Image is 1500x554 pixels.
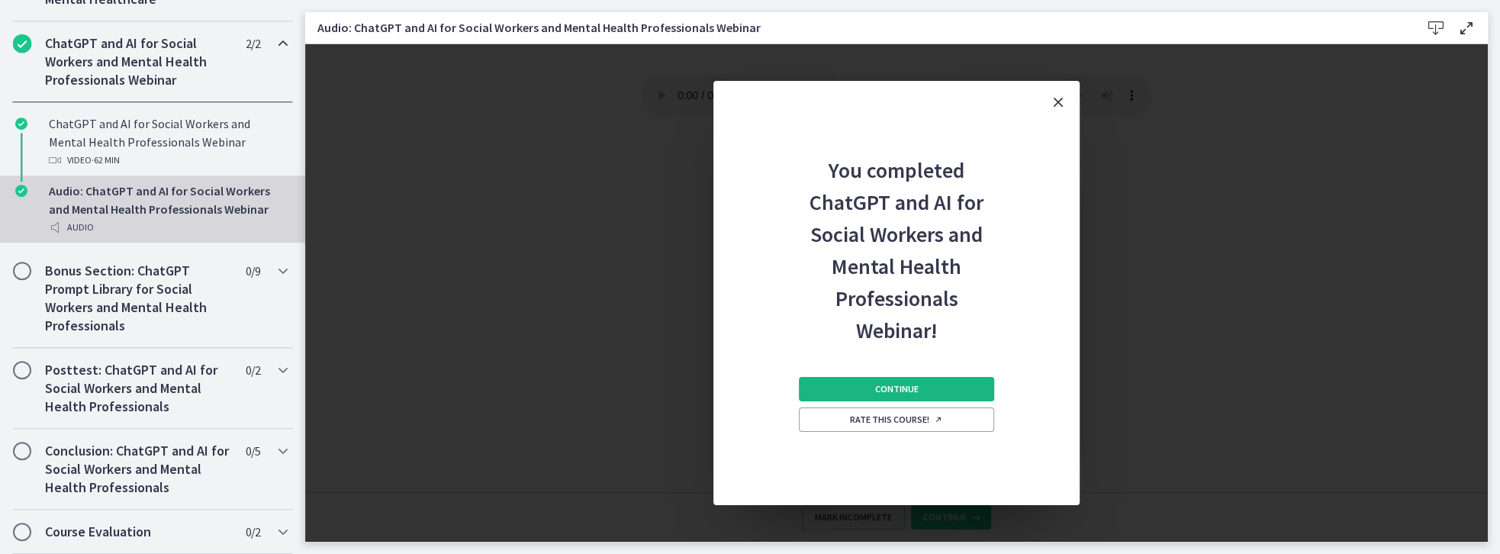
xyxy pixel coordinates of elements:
span: Continue [875,383,919,395]
button: Close [1037,81,1080,124]
span: · 62 min [92,151,120,169]
h2: Posttest: ChatGPT and AI for Social Workers and Mental Health Professionals [45,361,231,416]
i: Completed [15,118,27,130]
h3: Audio: ChatGPT and AI for Social Workers and Mental Health Professionals Webinar [317,18,1396,37]
h2: You completed ChatGPT and AI for Social Workers and Mental Health Professionals Webinar! [796,124,997,346]
h2: Conclusion: ChatGPT and AI for Social Workers and Mental Health Professionals [45,442,231,497]
a: Rate this course! Opens in a new window [799,407,994,432]
div: ChatGPT and AI for Social Workers and Mental Health Professionals Webinar [49,114,287,169]
h2: ChatGPT and AI for Social Workers and Mental Health Professionals Webinar [45,34,231,89]
span: 2 / 2 [246,34,260,53]
div: Audio: ChatGPT and AI for Social Workers and Mental Health Professionals Webinar [49,182,287,237]
button: Continue [799,377,994,401]
h2: Bonus Section: ChatGPT Prompt Library for Social Workers and Mental Health Professionals [45,262,231,335]
h2: Course Evaluation [45,523,231,541]
span: Rate this course! [850,414,943,426]
i: Completed [13,34,31,53]
span: 0 / 9 [246,262,260,280]
span: 0 / 2 [246,523,260,541]
span: 0 / 2 [246,361,260,379]
div: Video [49,151,287,169]
div: Audio [49,218,287,237]
i: Completed [15,185,27,197]
span: 0 / 5 [246,442,260,460]
i: Opens in a new window [934,415,943,424]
